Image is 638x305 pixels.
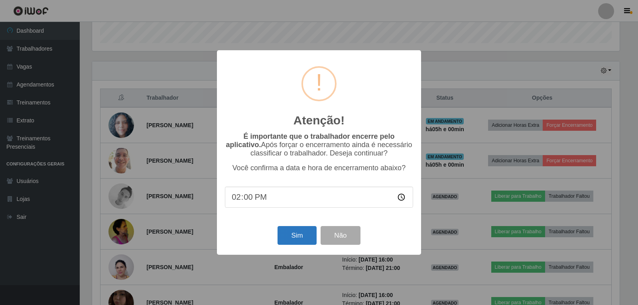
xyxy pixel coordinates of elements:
p: Você confirma a data e hora de encerramento abaixo? [225,164,413,172]
b: É importante que o trabalhador encerre pelo aplicativo. [226,132,394,149]
p: Após forçar o encerramento ainda é necessário classificar o trabalhador. Deseja continuar? [225,132,413,157]
button: Sim [278,226,316,245]
h2: Atenção! [293,113,345,128]
button: Não [321,226,360,245]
